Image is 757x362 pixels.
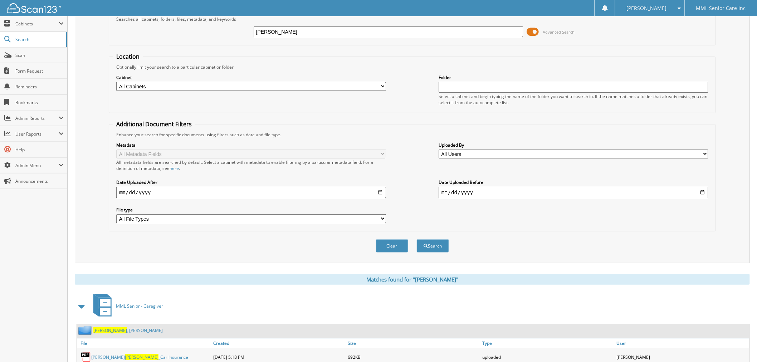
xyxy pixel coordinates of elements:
label: Date Uploaded After [116,179,386,185]
span: Cabinets [15,21,59,27]
a: Type [480,338,615,348]
div: All metadata fields are searched by default. Select a cabinet with metadata to enable filtering b... [116,159,386,171]
a: Size [346,338,480,348]
span: Search [15,36,63,43]
a: [PERSON_NAME], [PERSON_NAME] [93,327,163,333]
a: MML Senior - Caregiver [89,292,163,320]
legend: Additional Document Filters [113,120,195,128]
label: Cabinet [116,74,386,80]
a: Created [211,338,346,348]
label: Uploaded By [439,142,708,148]
div: Searches all cabinets, folders, files, metadata, and keywords [113,16,712,22]
span: Form Request [15,68,64,74]
span: Reminders [15,84,64,90]
div: Select a cabinet and begin typing the name of the folder you want to search in. If the name match... [439,93,708,106]
a: User [615,338,749,348]
label: File type [116,207,386,213]
img: scan123-logo-white.svg [7,3,61,13]
legend: Location [113,53,143,60]
span: [PERSON_NAME] [125,354,158,360]
span: Help [15,147,64,153]
div: Optionally limit your search to a particular cabinet or folder [113,64,712,70]
span: Scan [15,52,64,58]
label: Date Uploaded Before [439,179,708,185]
span: [PERSON_NAME] [627,6,667,10]
span: Announcements [15,178,64,184]
a: [PERSON_NAME][PERSON_NAME]_Car Insurance [91,354,188,360]
span: Advanced Search [543,29,575,35]
span: MML Senior Care Inc [696,6,746,10]
a: here [170,165,179,171]
input: start [116,187,386,198]
img: folder2.png [78,326,93,335]
div: Matches found for "[PERSON_NAME]" [75,274,750,285]
span: Bookmarks [15,99,64,106]
a: File [77,338,211,348]
span: MML Senior - Caregiver [116,303,163,309]
button: Clear [376,239,408,253]
button: Search [417,239,449,253]
span: Admin Menu [15,162,59,168]
iframe: Chat Widget [721,328,757,362]
label: Metadata [116,142,386,148]
span: [PERSON_NAME] [93,327,127,333]
span: User Reports [15,131,59,137]
input: end [439,187,708,198]
span: Admin Reports [15,115,59,121]
div: Enhance your search for specific documents using filters such as date and file type. [113,132,712,138]
label: Folder [439,74,708,80]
